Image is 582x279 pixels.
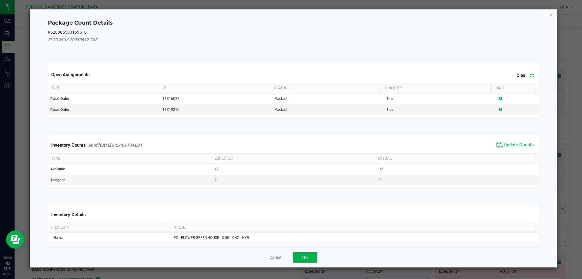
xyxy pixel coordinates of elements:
span: Open Assignments [51,72,90,77]
span: Retail Order [50,107,69,112]
span: Assigned [50,178,65,182]
span: 17 [215,167,219,171]
span: ea [390,107,393,112]
span: 1 [386,107,389,112]
button: Close [549,11,554,18]
span: Retail Order [50,97,69,101]
span: Update Counts [504,142,534,148]
h5: 9528806503163510 [48,30,539,35]
span: Value [174,225,185,230]
span: Property [51,225,69,230]
button: OK [293,252,317,263]
span: 2 [379,178,381,182]
span: Link [496,86,504,90]
h5: FLSRWGM-20250617-745 [48,38,539,42]
span: Actual [378,156,391,161]
button: Cancel [269,254,282,260]
span: 1 [386,97,389,101]
span: 11819210 [162,107,179,112]
span: Quantity [385,86,402,90]
span: as of [DATE] 6:27:06 PM EDT [88,143,142,148]
span: Available [50,167,65,171]
span: Expected [215,156,233,161]
span: 16 [379,167,383,171]
span: 2 [215,178,217,182]
span: 2 [517,73,519,78]
span: Packed [275,97,287,101]
h4: Package Count Details [48,19,539,27]
span: Name [53,236,62,240]
span: Status [274,86,287,90]
span: FD - FLOWER GREENHOUSE - 3.5G - CKZ - HYB [174,236,249,240]
span: Type [51,86,60,90]
span: Inventory Counts [51,142,86,148]
span: Inventory Details [51,212,86,217]
span: 11816027 [162,97,179,101]
span: Type [51,156,60,161]
span: ID [163,86,166,90]
iframe: Resource center [6,230,24,249]
span: ea [390,97,393,101]
span: Packed [275,107,287,112]
span: ea [520,73,525,78]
